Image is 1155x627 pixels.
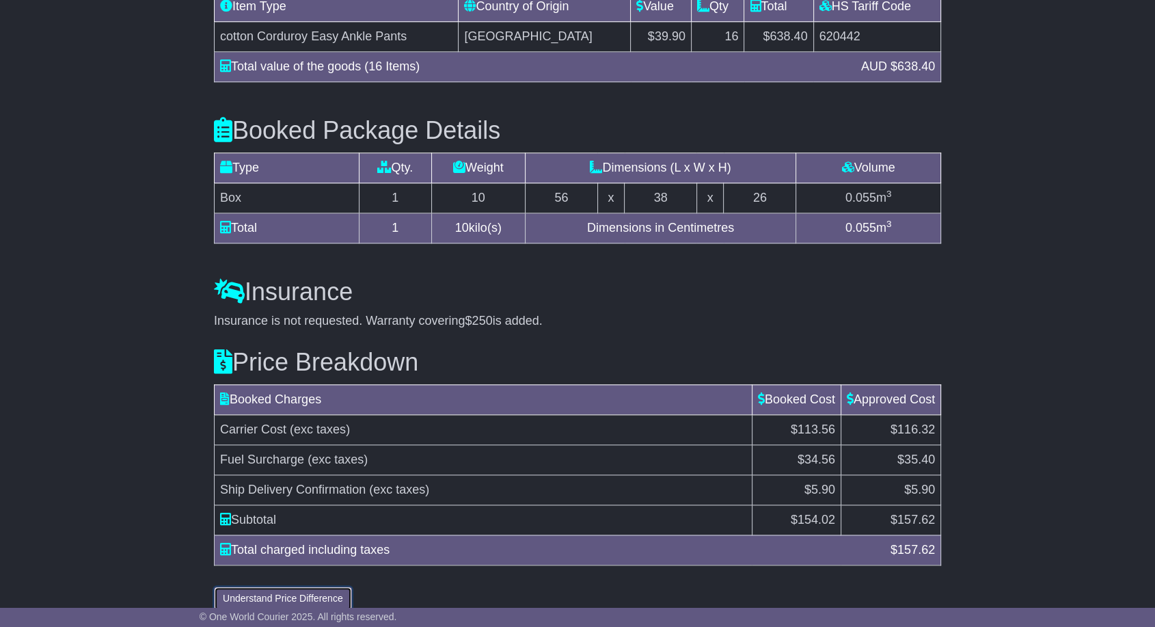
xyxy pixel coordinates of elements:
[691,22,744,52] td: 16
[359,183,431,213] td: 1
[886,219,892,229] sup: 3
[841,384,940,414] td: Approved Cost
[854,57,942,76] div: AUD $638.40
[431,213,525,243] td: kilo(s)
[525,213,796,243] td: Dimensions in Centimetres
[213,57,854,76] div: Total value of the goods (16 Items)
[845,221,876,235] span: 0.055
[214,349,941,376] h3: Price Breakdown
[798,513,835,526] span: 154.02
[796,153,941,183] td: Volume
[431,183,525,213] td: 10
[308,453,368,466] span: (exc taxes)
[220,453,304,466] span: Fuel Surcharge
[796,213,941,243] td: m
[897,513,935,526] span: 157.62
[214,117,941,144] h3: Booked Package Details
[891,423,935,436] span: $116.32
[214,278,941,306] h3: Insurance
[455,221,469,235] span: 10
[696,183,723,213] td: x
[744,22,813,52] td: $638.40
[369,483,429,496] span: (exc taxes)
[791,423,835,436] span: $113.56
[804,483,835,496] span: $5.90
[290,423,350,436] span: (exc taxes)
[884,541,942,559] div: $
[752,505,841,535] td: $
[431,153,525,183] td: Weight
[215,22,459,52] td: cotton Corduroy Easy Ankle Pants
[200,611,397,622] span: © One World Courier 2025. All rights reserved.
[752,384,841,414] td: Booked Cost
[798,453,835,466] span: $34.56
[214,587,352,611] button: Understand Price Difference
[897,453,935,466] span: $35.40
[813,22,941,52] td: 620442
[525,153,796,183] td: Dimensions (L x W x H)
[215,505,752,535] td: Subtotal
[886,189,892,199] sup: 3
[845,191,876,204] span: 0.055
[841,505,940,535] td: $
[459,22,631,52] td: [GEOGRAPHIC_DATA]
[215,384,752,414] td: Booked Charges
[215,183,359,213] td: Box
[631,22,692,52] td: $39.90
[214,314,941,329] div: Insurance is not requested. Warranty covering is added.
[213,541,884,559] div: Total charged including taxes
[215,153,359,183] td: Type
[724,183,796,213] td: 26
[897,543,935,557] span: 157.62
[215,213,359,243] td: Total
[359,213,431,243] td: 1
[465,314,493,328] span: $250
[796,183,941,213] td: m
[597,183,624,213] td: x
[625,183,697,213] td: 38
[220,423,286,436] span: Carrier Cost
[904,483,935,496] span: $5.90
[220,483,366,496] span: Ship Delivery Confirmation
[359,153,431,183] td: Qty.
[525,183,597,213] td: 56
